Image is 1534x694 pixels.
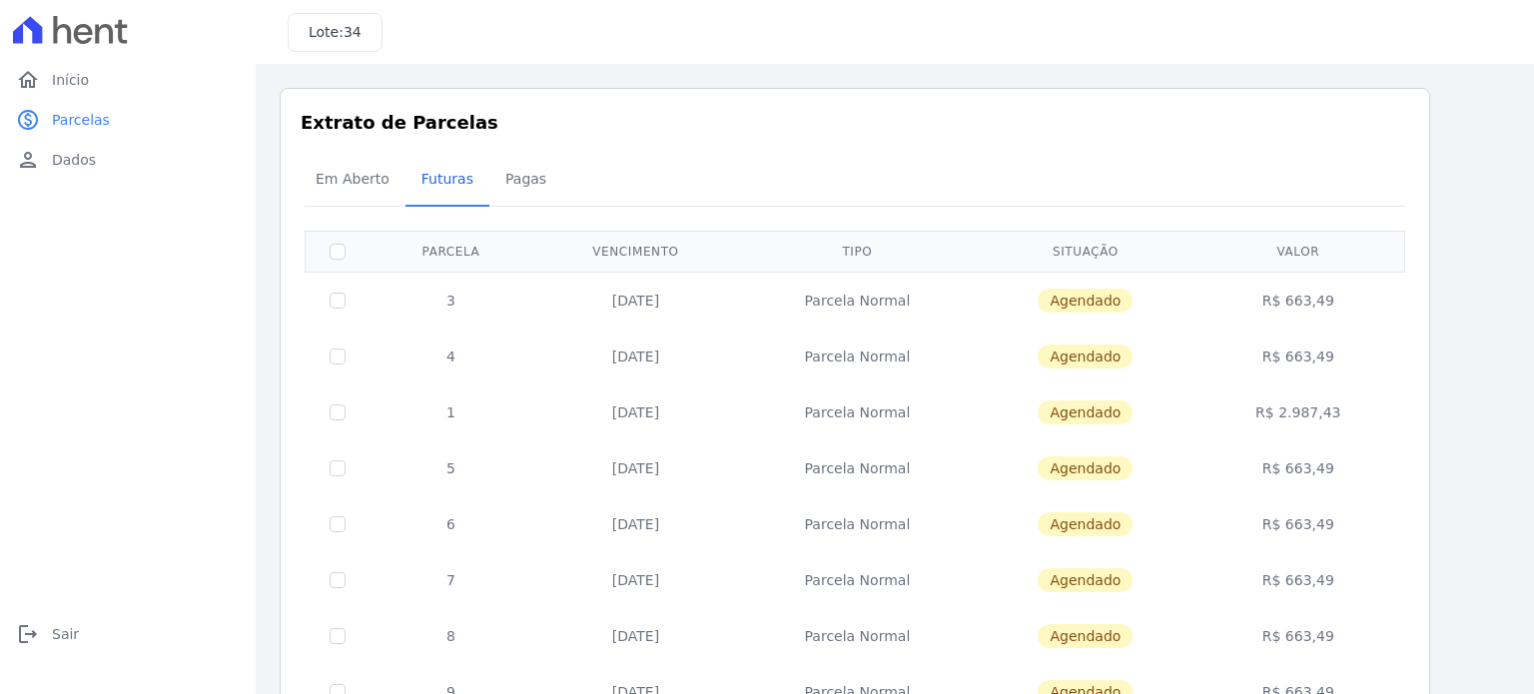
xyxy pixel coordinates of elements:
span: Em Aberto [304,159,401,199]
td: [DATE] [532,608,739,664]
td: Parcela Normal [739,496,976,552]
span: Agendado [1038,345,1133,368]
span: Futuras [409,159,485,199]
span: 34 [344,24,362,40]
td: R$ 2.987,43 [1195,384,1401,440]
span: Agendado [1038,568,1133,592]
span: Agendado [1038,400,1133,424]
h3: Extrato de Parcelas [301,109,1409,136]
td: [DATE] [532,552,739,608]
td: 3 [370,272,532,329]
td: R$ 663,49 [1195,440,1401,496]
th: Parcela [370,231,532,272]
td: R$ 663,49 [1195,552,1401,608]
td: R$ 663,49 [1195,608,1401,664]
td: 5 [370,440,532,496]
a: homeInício [8,60,248,100]
a: Em Aberto [300,155,405,207]
td: [DATE] [532,440,739,496]
span: Agendado [1038,624,1133,648]
span: Parcelas [52,110,110,130]
a: logoutSair [8,614,248,654]
td: [DATE] [532,272,739,329]
td: 8 [370,608,532,664]
i: paid [16,108,40,132]
a: Pagas [489,155,562,207]
span: Agendado [1038,456,1133,480]
i: logout [16,622,40,646]
td: Parcela Normal [739,440,976,496]
td: Parcela Normal [739,608,976,664]
td: [DATE] [532,329,739,384]
td: Parcela Normal [739,384,976,440]
td: 6 [370,496,532,552]
td: Parcela Normal [739,272,976,329]
span: Pagas [493,159,558,199]
td: [DATE] [532,496,739,552]
td: 4 [370,329,532,384]
td: Parcela Normal [739,552,976,608]
i: home [16,68,40,92]
a: Futuras [405,155,489,207]
th: Situação [976,231,1195,272]
th: Vencimento [532,231,739,272]
span: Início [52,70,89,90]
i: person [16,148,40,172]
th: Valor [1195,231,1401,272]
td: 7 [370,552,532,608]
td: [DATE] [532,384,739,440]
td: R$ 663,49 [1195,329,1401,384]
th: Tipo [739,231,976,272]
td: R$ 663,49 [1195,272,1401,329]
td: R$ 663,49 [1195,496,1401,552]
td: 1 [370,384,532,440]
a: personDados [8,140,248,180]
h3: Lote: [309,22,362,43]
a: paidParcelas [8,100,248,140]
span: Sair [52,624,79,644]
span: Agendado [1038,289,1133,313]
span: Agendado [1038,512,1133,536]
td: Parcela Normal [739,329,976,384]
span: Dados [52,150,96,170]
